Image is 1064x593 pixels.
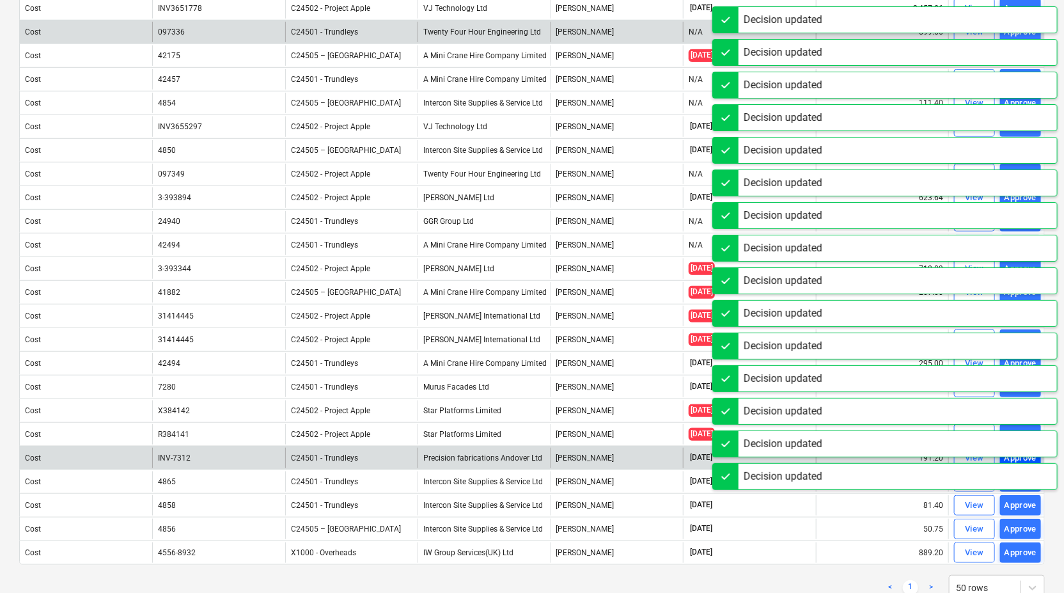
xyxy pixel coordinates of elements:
[418,329,550,350] div: [PERSON_NAME] International Ltd
[158,312,194,320] div: 31414445
[551,116,683,137] div: [PERSON_NAME]
[25,75,41,84] div: Cost
[744,77,822,93] div: Decision updated
[689,192,714,203] span: [DATE]
[418,211,550,232] div: GGR Group Ltd
[158,525,176,534] div: 4856
[291,406,370,415] span: C24502 - Project Apple
[954,542,995,563] button: View
[744,273,822,289] div: Decision updated
[965,96,984,111] div: View
[158,335,194,344] div: 31414445
[551,258,683,279] div: [PERSON_NAME]
[816,448,948,468] div: 191.20
[1000,532,1064,593] iframe: To enrich screen reader interactions, please activate Accessibility in Grammarly extension settings
[418,424,550,445] div: Star Platforms Limited
[816,329,948,350] div: 75.00
[158,28,185,36] div: 097336
[158,383,176,391] div: 7280
[689,3,714,13] span: [DATE]
[25,548,41,557] div: Cost
[418,164,550,184] div: Twenty Four Hour Engineering Ltd
[158,454,191,463] div: INV-7312
[689,49,715,61] span: [DATE]
[954,93,995,113] button: View
[954,353,995,374] button: View
[689,241,703,249] div: N/A
[418,400,550,421] div: Star Platforms Limited
[551,45,683,66] div: [PERSON_NAME]
[291,312,370,320] span: C24502 - Project Apple
[291,359,358,368] span: C24501 - Trundleys
[744,404,822,419] div: Decision updated
[418,495,550,516] div: Intercon Site Supplies & Service Ltd
[158,122,202,131] div: INV3655297
[816,187,948,208] div: 623.64
[689,262,715,274] span: [DATE]
[551,140,683,161] div: [PERSON_NAME]
[689,523,714,534] span: [DATE]
[25,477,41,486] div: Cost
[1000,329,1041,350] button: Approve
[551,164,683,184] div: [PERSON_NAME]
[954,69,995,90] button: View
[291,217,358,226] span: C24501 - Trundleys
[744,338,822,354] div: Decision updated
[25,288,41,297] div: Cost
[158,288,180,297] div: 41882
[25,359,41,368] div: Cost
[418,306,550,326] div: [PERSON_NAME] International Ltd
[744,436,822,452] div: Decision updated
[689,452,714,463] span: [DATE]
[744,306,822,321] div: Decision updated
[551,187,683,208] div: [PERSON_NAME]
[689,381,714,392] span: [DATE]
[965,546,984,560] div: View
[744,45,822,60] div: Decision updated
[158,501,176,510] div: 4858
[158,548,196,557] div: 4556-8932
[689,404,715,416] span: [DATE]
[418,235,550,255] div: A Mini Crane Hire Company Limited
[1000,448,1041,468] button: Approve
[418,140,550,161] div: Intercon Site Supplies & Service Ltd
[25,28,41,36] div: Cost
[418,282,550,303] div: A Mini Crane Hire Company Limited
[1000,353,1041,374] button: Approve
[418,187,550,208] div: [PERSON_NAME] Ltd
[744,371,822,386] div: Decision updated
[551,22,683,42] div: [PERSON_NAME]
[551,211,683,232] div: [PERSON_NAME]
[689,547,714,558] span: [DATE]
[816,519,948,539] div: 50.75
[1005,191,1037,205] div: Approve
[291,99,401,107] span: C24505 – Surrey Quays
[25,146,41,155] div: Cost
[158,146,176,155] div: 4850
[291,241,358,249] span: C24501 - Trundleys
[689,75,703,84] div: N/A
[551,471,683,492] div: [PERSON_NAME]
[158,430,189,439] div: R384141
[418,353,550,374] div: A Mini Crane Hire Company Limited
[551,69,683,90] div: [PERSON_NAME]
[689,286,715,298] span: [DATE]
[158,51,180,60] div: 42175
[744,12,822,28] div: Decision updated
[1005,427,1037,442] div: Approve
[816,164,948,184] div: 16,761.72
[25,4,41,13] div: Cost
[689,121,714,132] span: [DATE]
[291,383,358,391] span: C24501 - Trundleys
[418,377,550,397] div: Murus Facades Ltd
[418,519,550,539] div: Intercon Site Supplies & Service Ltd
[954,329,995,350] button: View
[158,406,190,415] div: X384142
[965,356,984,371] div: View
[1000,93,1041,113] button: Approve
[25,430,41,439] div: Cost
[1000,532,1064,593] div: Chat Widget
[551,306,683,326] div: [PERSON_NAME]
[25,312,41,320] div: Cost
[744,469,822,484] div: Decision updated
